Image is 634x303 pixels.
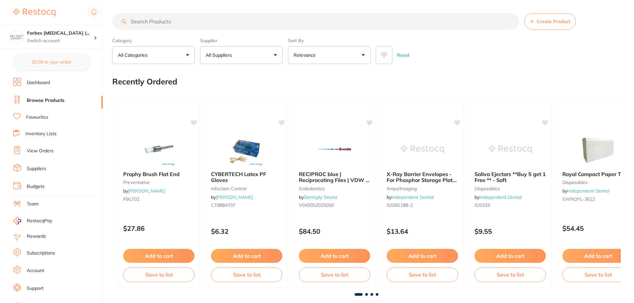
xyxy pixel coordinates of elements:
[387,227,458,235] p: $13.64
[299,186,370,191] small: endodontics
[118,52,150,58] p: All Categories
[387,249,458,263] button: Add to cart
[288,46,370,64] button: Relevance
[27,97,64,104] a: Browse Products
[304,194,337,200] a: Dentsply Sirona
[10,30,23,44] img: Forbes Dental Surgery (DentalTown 6)
[299,194,337,200] span: by
[211,171,282,183] b: CYBERTECH Latex PF Gloves
[299,171,370,183] b: RECIPROC blue | Reciprocating Files | VDW | R50 | 4-pack | 25 mm
[475,227,546,235] p: $9.55
[299,227,370,235] p: $84.50
[387,267,458,282] button: Save to list
[299,249,370,263] button: Add to cart
[475,171,546,183] b: Saliva Ejectors **Buy 5 get 1 Free ** - Soft
[27,201,38,207] a: Team
[27,166,46,172] a: Suppliers
[27,233,46,240] a: Rewards
[211,267,282,282] button: Save to list
[112,46,195,64] button: All Categories
[211,227,282,235] p: $6.32
[112,13,519,30] input: Search Products
[387,202,458,208] small: IDSBE188-2
[123,171,194,177] b: Prophy Brush Flat End
[200,38,283,44] label: Supplier
[27,218,52,224] span: RestocqPay
[123,197,194,202] small: PBLT02
[475,194,521,200] span: by
[123,180,194,185] small: preventative
[392,194,434,200] a: Independent Dental
[27,30,94,37] h4: Forbes Dental Surgery (DentalTown 6)
[288,38,370,44] label: Sort By
[112,77,177,86] h2: Recently Ordered
[211,202,282,208] small: CT9884707
[562,249,634,263] button: Add to cart
[537,19,570,24] span: Create Product
[25,131,56,137] a: Inventory Lists
[13,217,52,225] a: RestocqPay
[489,133,532,166] img: Saliva Ejectors **Buy 5 get 1 Free ** - Soft
[395,46,411,64] button: Reset
[27,38,94,44] p: Switch account
[387,194,434,200] span: by
[562,180,634,185] small: disposables
[123,249,194,263] button: Add to cart
[475,186,546,191] small: disposables
[123,267,194,282] button: Save to list
[387,186,458,191] small: xrays/imaging
[562,225,634,232] p: $54.45
[123,225,194,232] p: $27.86
[123,188,165,194] span: by
[206,52,234,58] p: All Suppliers
[137,133,180,166] img: Prophy Brush Flat End
[562,188,609,194] span: by
[475,249,546,263] button: Add to cart
[299,267,370,282] button: Save to list
[567,188,609,194] a: Independent Dental
[562,197,634,202] small: SWROYL-3622
[128,188,165,194] a: [PERSON_NAME]
[211,249,282,263] button: Add to cart
[524,13,576,30] button: Create Product
[294,52,318,58] p: Relevance
[27,148,53,154] a: View Orders
[27,183,45,190] a: Budgets
[562,267,634,282] button: Save to list
[387,171,458,183] b: X-Ray Barrier Envelopes - For Phosphor Storage Plate **PRICE DROP** BUY 5 GET 1 FREE ** - 2 (188-2)
[216,194,253,200] a: [PERSON_NAME]
[13,9,55,16] img: Restocq Logo
[299,202,370,208] small: V040052025050
[112,38,195,44] label: Category
[13,5,55,20] a: Restocq Logo
[211,194,253,200] span: by
[211,186,282,191] small: infection control
[225,133,268,166] img: CYBERTECH Latex PF Gloves
[200,46,283,64] button: All Suppliers
[479,194,521,200] a: Independent Dental
[475,267,546,282] button: Save to list
[475,202,546,208] small: IDS333
[13,217,21,225] img: RestocqPay
[27,285,44,292] a: Support
[562,171,634,177] b: Royal Compact Paper Towel
[27,267,44,274] a: Account
[401,133,444,166] img: X-Ray Barrier Envelopes - For Phosphor Storage Plate **PRICE DROP** BUY 5 GET 1 FREE ** - 2 (188-2)
[27,79,50,86] a: Dashboard
[577,133,619,166] img: Royal Compact Paper Towel
[313,133,356,166] img: RECIPROC blue | Reciprocating Files | VDW | R50 | 4-pack | 25 mm
[13,54,89,70] button: $0.00 in your order
[27,250,55,257] a: Subscriptions
[26,114,48,121] a: Favourites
